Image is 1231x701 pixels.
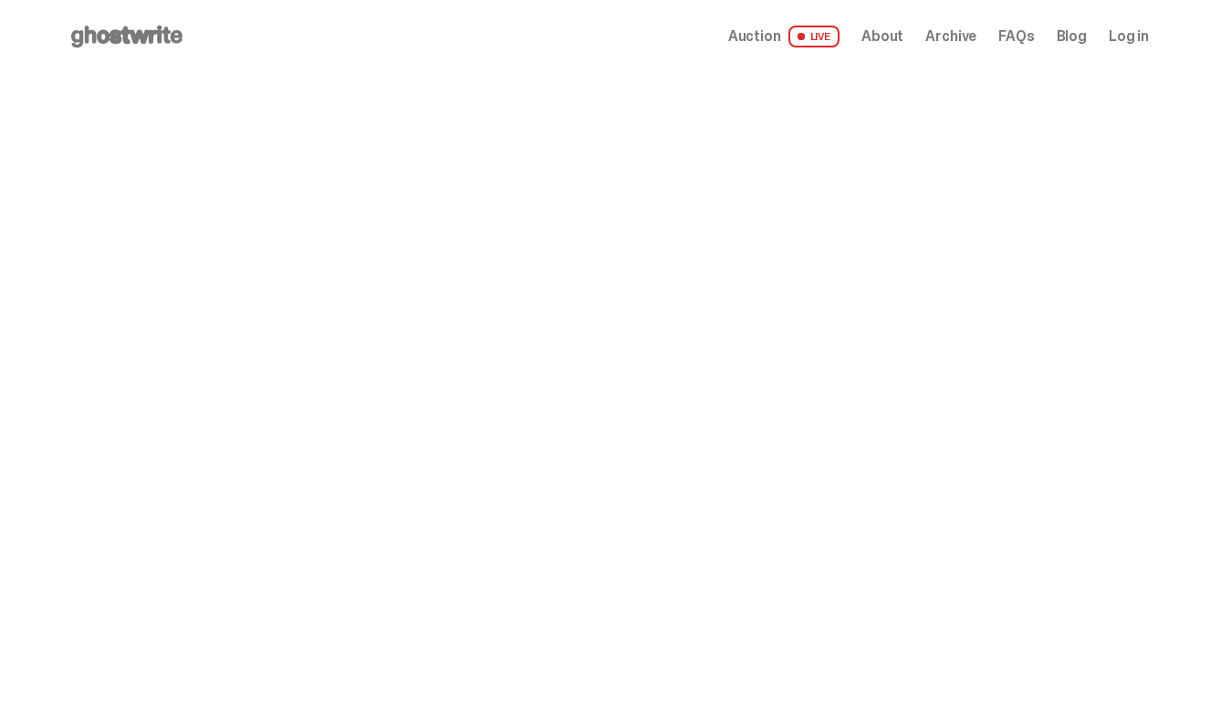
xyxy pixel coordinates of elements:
[788,26,840,47] span: LIVE
[728,29,781,44] span: Auction
[1109,29,1149,44] a: Log in
[861,29,903,44] a: About
[1057,29,1087,44] a: Blog
[925,29,976,44] a: Archive
[998,29,1034,44] a: FAQs
[728,26,840,47] a: Auction LIVE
